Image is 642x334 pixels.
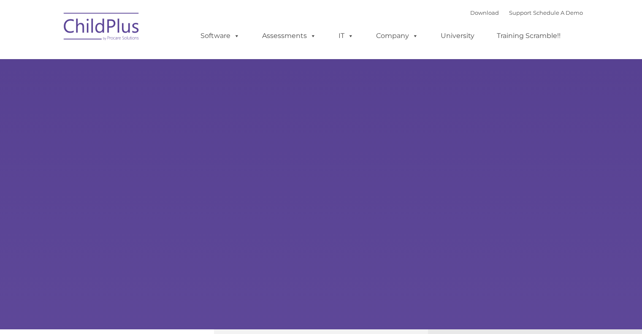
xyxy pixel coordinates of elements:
[470,9,583,16] font: |
[368,27,427,44] a: Company
[192,27,248,44] a: Software
[432,27,483,44] a: University
[509,9,531,16] a: Support
[254,27,325,44] a: Assessments
[330,27,362,44] a: IT
[488,27,569,44] a: Training Scramble!!
[470,9,499,16] a: Download
[533,9,583,16] a: Schedule A Demo
[60,7,144,49] img: ChildPlus by Procare Solutions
